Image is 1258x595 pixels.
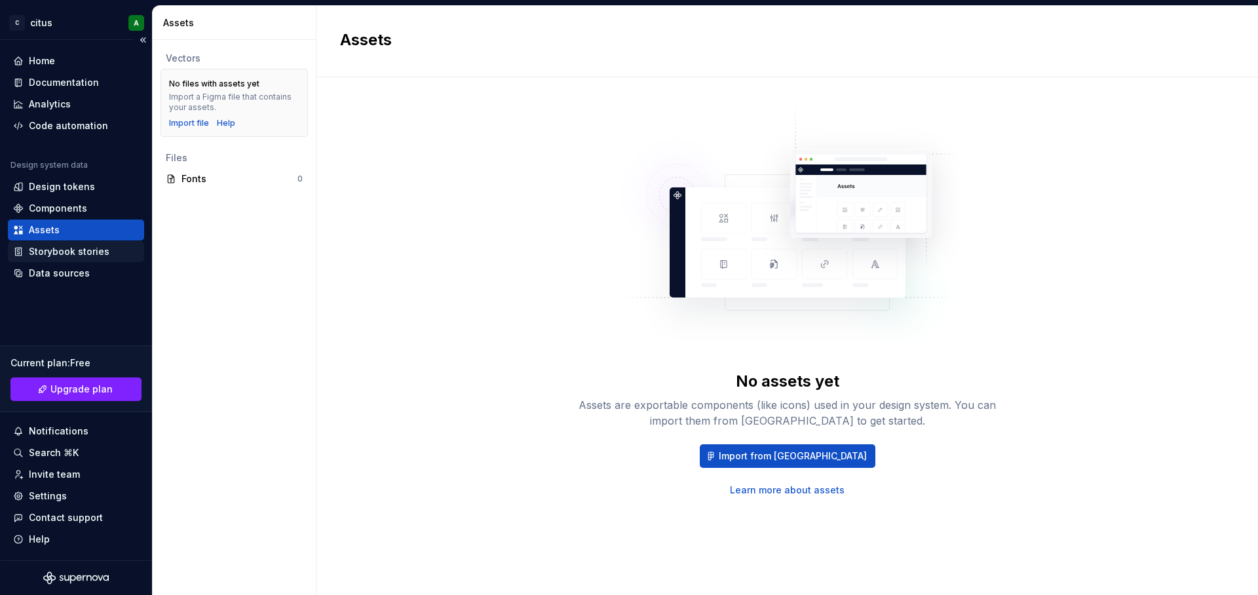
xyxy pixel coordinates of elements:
button: Contact support [8,507,144,528]
div: Vectors [166,52,303,65]
a: Learn more about assets [730,484,845,497]
div: Components [29,202,87,215]
div: Files [166,151,303,164]
div: Assets [29,223,60,237]
div: No files with assets yet [169,79,259,89]
div: A [134,18,139,28]
div: Search ⌘K [29,446,79,459]
div: Current plan : Free [10,356,142,370]
div: Help [29,533,50,546]
div: Data sources [29,267,90,280]
a: Documentation [8,72,144,93]
button: Search ⌘K [8,442,144,463]
a: Settings [8,486,144,507]
a: Data sources [8,263,144,284]
div: Analytics [29,98,71,111]
div: No assets yet [736,371,839,392]
button: Collapse sidebar [134,31,152,49]
a: Code automation [8,115,144,136]
div: Design system data [10,160,88,170]
a: Upgrade plan [10,377,142,401]
a: Home [8,50,144,71]
div: Code automation [29,119,108,132]
a: Components [8,198,144,219]
button: Import file [169,118,209,128]
span: Upgrade plan [50,383,113,396]
svg: Supernova Logo [43,571,109,585]
a: Help [217,118,235,128]
div: 0 [297,174,303,184]
a: Storybook stories [8,241,144,262]
a: Design tokens [8,176,144,197]
a: Analytics [8,94,144,115]
div: Home [29,54,55,67]
div: C [9,15,25,31]
span: Import from [GEOGRAPHIC_DATA] [719,450,867,463]
h2: Assets [340,29,1219,50]
div: Storybook stories [29,245,109,258]
div: Documentation [29,76,99,89]
a: Fonts0 [161,168,308,189]
button: Notifications [8,421,144,442]
div: Invite team [29,468,80,481]
a: Assets [8,220,144,240]
div: Fonts [181,172,297,185]
div: citus [30,16,52,29]
button: Import from [GEOGRAPHIC_DATA] [700,444,875,468]
a: Invite team [8,464,144,485]
div: Notifications [29,425,88,438]
button: CcitusA [3,9,149,37]
div: Assets are exportable components (like icons) used in your design system. You can import them fro... [578,397,997,429]
div: Design tokens [29,180,95,193]
div: Contact support [29,511,103,524]
div: Import a Figma file that contains your assets. [169,92,299,113]
button: Help [8,529,144,550]
div: Settings [29,489,67,503]
div: Assets [163,16,311,29]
